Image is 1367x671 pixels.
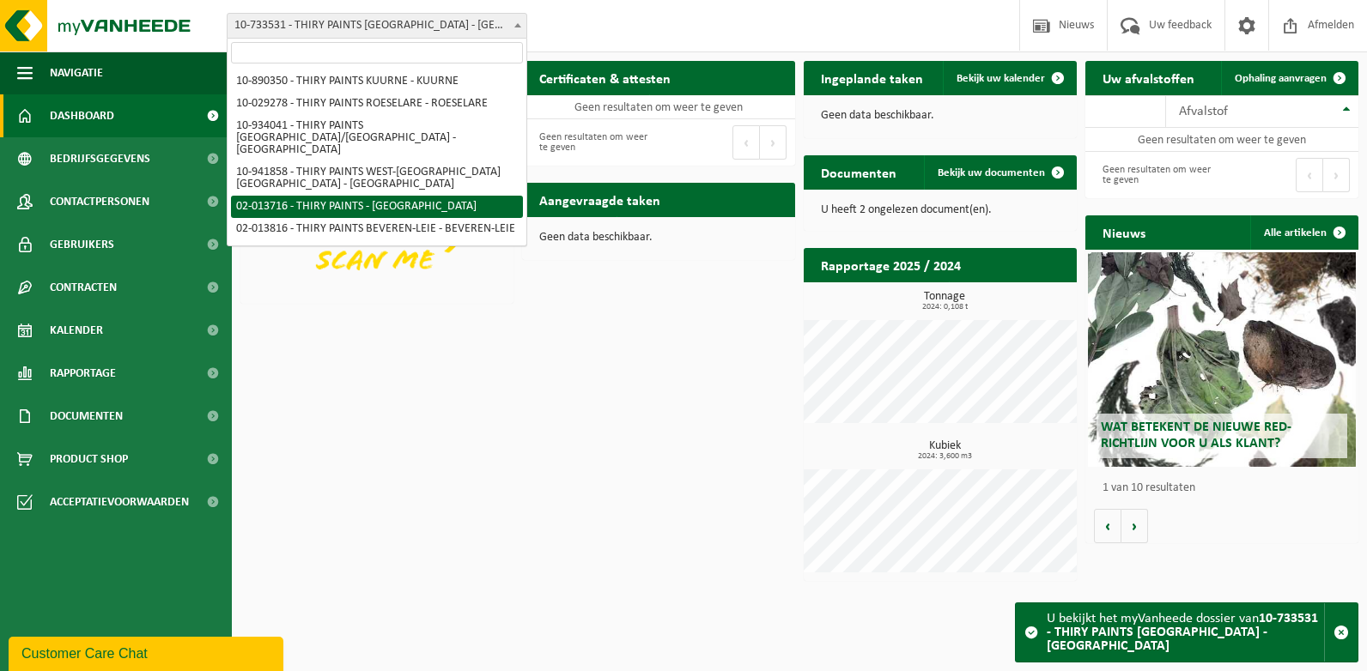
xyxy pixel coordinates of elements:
[1179,105,1228,118] span: Afvalstof
[50,352,116,395] span: Rapportage
[228,14,526,38] span: 10-733531 - THIRY PAINTS BRUGGE - BRUGGE
[1121,509,1148,543] button: Volgende
[943,61,1075,95] a: Bekijk uw kalender
[1085,128,1358,152] td: Geen resultaten om weer te geven
[9,633,287,671] iframe: chat widget
[1085,215,1163,249] h2: Nieuws
[1235,73,1327,84] span: Ophaling aanvragen
[1221,61,1357,95] a: Ophaling aanvragen
[938,167,1045,178] span: Bekijk uw documenten
[1103,482,1350,494] p: 1 van 10 resultaten
[957,73,1045,84] span: Bekijk uw kalender
[531,124,650,161] div: Geen resultaten om weer te geven
[50,223,114,266] span: Gebruikers
[50,266,117,309] span: Contracten
[812,291,1077,311] h3: Tonnage
[1047,603,1324,662] div: U bekijkt het myVanheede dossier van
[231,115,523,161] li: 10-934041 - THIRY PAINTS [GEOGRAPHIC_DATA]/[GEOGRAPHIC_DATA] - [GEOGRAPHIC_DATA]
[50,481,189,523] span: Acceptatievoorwaarden
[1250,215,1357,250] a: Alle artikelen
[522,95,795,119] td: Geen resultaten om weer te geven
[50,180,149,223] span: Contactpersonen
[522,183,677,216] h2: Aangevraagde taken
[1296,158,1323,192] button: Previous
[1323,158,1350,192] button: Next
[812,452,1077,461] span: 2024: 3,600 m3
[812,303,1077,311] span: 2024: 0,108 t
[804,248,978,281] h2: Rapportage 2025 / 2024
[732,125,760,160] button: Previous
[949,281,1075,316] a: Bekijk rapportage
[50,137,150,180] span: Bedrijfsgegevens
[1094,156,1213,194] div: Geen resultaten om weer te geven
[539,232,778,244] p: Geen data beschikbaar.
[804,61,940,94] h2: Ingeplande taken
[50,438,128,481] span: Product Shop
[50,51,103,94] span: Navigatie
[804,155,914,189] h2: Documenten
[1085,61,1212,94] h2: Uw afvalstoffen
[231,196,523,218] li: 02-013716 - THIRY PAINTS - [GEOGRAPHIC_DATA]
[231,70,523,93] li: 10-890350 - THIRY PAINTS KUURNE - KUURNE
[760,125,787,160] button: Next
[50,94,114,137] span: Dashboard
[231,93,523,115] li: 10-029278 - THIRY PAINTS ROESELARE - ROESELARE
[50,395,123,438] span: Documenten
[1088,252,1356,467] a: Wat betekent de nieuwe RED-richtlijn voor u als klant?
[231,218,523,240] li: 02-013816 - THIRY PAINTS BEVEREN-LEIE - BEVEREN-LEIE
[231,161,523,196] li: 10-941858 - THIRY PAINTS WEST-[GEOGRAPHIC_DATA] [GEOGRAPHIC_DATA] - [GEOGRAPHIC_DATA]
[924,155,1075,190] a: Bekijk uw documenten
[231,240,523,275] li: 10-733531 - THIRY PAINTS [GEOGRAPHIC_DATA] - [GEOGRAPHIC_DATA]
[821,204,1060,216] p: U heeft 2 ongelezen document(en).
[1101,420,1291,450] span: Wat betekent de nieuwe RED-richtlijn voor u als klant?
[1047,612,1318,653] strong: 10-733531 - THIRY PAINTS [GEOGRAPHIC_DATA] - [GEOGRAPHIC_DATA]
[227,13,527,39] span: 10-733531 - THIRY PAINTS BRUGGE - BRUGGE
[50,309,103,352] span: Kalender
[812,440,1077,461] h3: Kubiek
[1094,509,1121,543] button: Vorige
[522,61,688,94] h2: Certificaten & attesten
[821,110,1060,122] p: Geen data beschikbaar.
